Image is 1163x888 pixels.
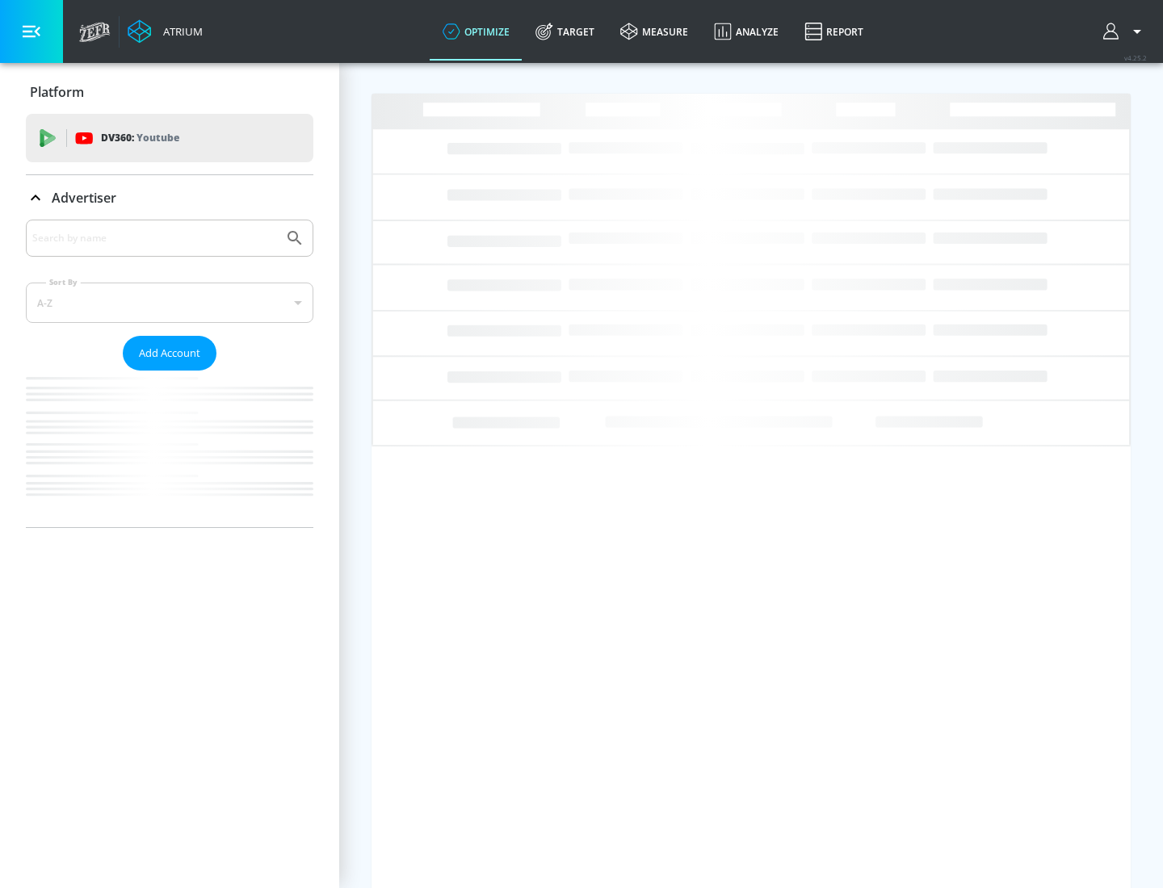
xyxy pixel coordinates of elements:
input: Search by name [32,228,277,249]
div: Atrium [157,24,203,39]
button: Add Account [123,336,216,371]
p: Youtube [136,129,179,146]
a: Atrium [128,19,203,44]
nav: list of Advertiser [26,371,313,527]
p: Platform [30,83,84,101]
a: measure [607,2,701,61]
p: Advertiser [52,189,116,207]
span: Add Account [139,344,200,362]
a: optimize [430,2,523,61]
a: Target [523,2,607,61]
div: Advertiser [26,175,313,220]
div: Advertiser [26,220,313,527]
a: Analyze [701,2,791,61]
div: Platform [26,69,313,115]
label: Sort By [46,277,81,287]
a: Report [791,2,876,61]
span: v 4.25.2 [1124,53,1147,62]
p: DV360: [101,129,179,147]
div: A-Z [26,283,313,323]
div: DV360: Youtube [26,114,313,162]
